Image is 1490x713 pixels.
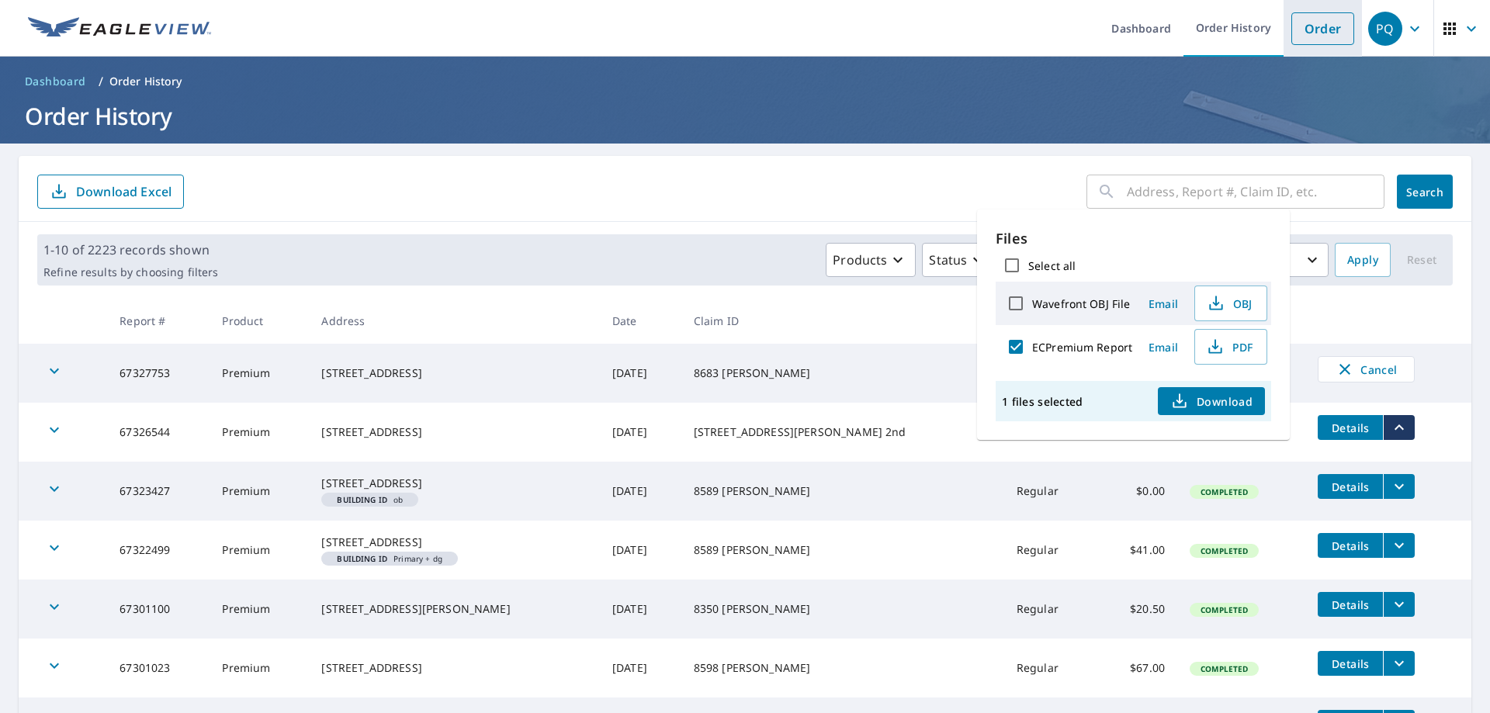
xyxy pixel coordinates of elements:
[922,243,996,277] button: Status
[321,601,587,617] div: [STREET_ADDRESS][PERSON_NAME]
[1383,592,1415,617] button: filesDropdownBtn-67301100
[681,580,1004,639] td: 8350 [PERSON_NAME]
[1004,580,1097,639] td: Regular
[929,251,967,269] p: Status
[826,243,916,277] button: Products
[600,639,681,697] td: [DATE]
[1318,592,1383,617] button: detailsBtn-67301100
[1170,392,1253,410] span: Download
[210,580,309,639] td: Premium
[1004,462,1097,521] td: Regular
[1318,474,1383,499] button: detailsBtn-67323427
[1383,651,1415,676] button: filesDropdownBtn-67301023
[1334,360,1398,379] span: Cancel
[327,496,412,504] span: ob
[1291,12,1354,45] a: Order
[681,403,1004,462] td: [STREET_ADDRESS][PERSON_NAME] 2nd
[1004,639,1097,697] td: Regular
[1138,292,1188,316] button: Email
[600,344,681,403] td: [DATE]
[1004,521,1097,580] td: Regular
[1096,639,1177,697] td: $67.00
[1096,462,1177,521] td: $0.00
[600,521,681,580] td: [DATE]
[681,344,1004,403] td: 8683 [PERSON_NAME]
[1096,580,1177,639] td: $20.50
[681,521,1004,580] td: 8589 [PERSON_NAME]
[1194,329,1267,365] button: PDF
[1138,335,1188,359] button: Email
[99,72,103,91] li: /
[210,403,309,462] td: Premium
[1002,394,1083,409] p: 1 files selected
[321,660,587,676] div: [STREET_ADDRESS]
[210,344,309,403] td: Premium
[321,535,587,550] div: [STREET_ADDRESS]
[210,639,309,697] td: Premium
[28,17,211,40] img: EV Logo
[1327,421,1374,435] span: Details
[1032,296,1130,311] label: Wavefront OBJ File
[1383,474,1415,499] button: filesDropdownBtn-67323427
[37,175,184,209] button: Download Excel
[1191,604,1257,615] span: Completed
[337,555,387,562] em: Building ID
[1318,651,1383,676] button: detailsBtn-67301023
[1204,294,1254,313] span: OBJ
[109,74,182,89] p: Order History
[1204,337,1254,356] span: PDF
[1145,296,1182,311] span: Email
[210,462,309,521] td: Premium
[210,298,309,344] th: Product
[1409,185,1440,199] span: Search
[1127,170,1384,213] input: Address, Report #, Claim ID, etc.
[107,521,210,580] td: 67322499
[1383,415,1415,440] button: filesDropdownBtn-67326544
[681,639,1004,697] td: 8598 [PERSON_NAME]
[1032,340,1132,355] label: ECPremium Report
[996,228,1271,249] p: Files
[25,74,86,89] span: Dashboard
[19,100,1471,132] h1: Order History
[600,403,681,462] td: [DATE]
[43,265,218,279] p: Refine results by choosing filters
[337,496,387,504] em: Building ID
[1383,533,1415,558] button: filesDropdownBtn-67322499
[1327,538,1374,553] span: Details
[600,298,681,344] th: Date
[1318,533,1383,558] button: detailsBtn-67322499
[1191,486,1257,497] span: Completed
[1028,258,1076,273] label: Select all
[600,580,681,639] td: [DATE]
[1318,356,1415,382] button: Cancel
[1194,286,1267,321] button: OBJ
[76,183,172,200] p: Download Excel
[600,462,681,521] td: [DATE]
[107,344,210,403] td: 67327753
[107,639,210,697] td: 67301023
[309,298,600,344] th: Address
[19,69,92,94] a: Dashboard
[1145,340,1182,355] span: Email
[1096,521,1177,580] td: $41.00
[1327,656,1374,671] span: Details
[681,462,1004,521] td: 8589 [PERSON_NAME]
[19,69,1471,94] nav: breadcrumb
[1327,597,1374,612] span: Details
[1335,243,1391,277] button: Apply
[321,424,587,440] div: [STREET_ADDRESS]
[681,298,1004,344] th: Claim ID
[107,580,210,639] td: 67301100
[107,403,210,462] td: 67326544
[210,521,309,580] td: Premium
[1368,12,1402,46] div: PQ
[1397,175,1453,209] button: Search
[833,251,887,269] p: Products
[1327,479,1374,494] span: Details
[1191,545,1257,556] span: Completed
[107,462,210,521] td: 67323427
[1347,251,1378,270] span: Apply
[1318,415,1383,440] button: detailsBtn-67326544
[43,241,218,259] p: 1-10 of 2223 records shown
[1158,387,1265,415] button: Download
